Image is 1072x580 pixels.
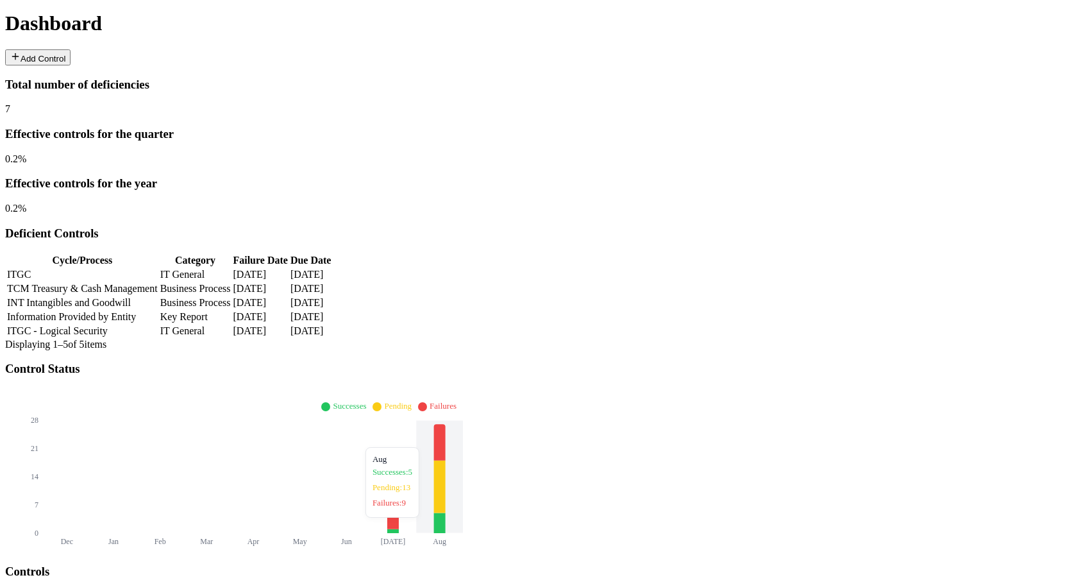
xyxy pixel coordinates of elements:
tspan: Jan [108,537,119,546]
td: [DATE] [290,282,332,295]
tspan: 7 [35,500,38,509]
td: IT General [160,325,231,337]
tspan: 14 [31,472,38,481]
td: [DATE] [232,311,288,323]
h3: Effective controls for the year [5,176,1067,191]
tspan: Aug [433,537,446,546]
span: 0.2 % [5,203,26,214]
tspan: Jun [341,537,352,546]
td: [DATE] [232,282,288,295]
h3: Effective controls for the quarter [5,127,1067,141]
td: [DATE] [232,325,288,337]
td: [DATE] [232,296,288,309]
h3: Total number of deficiencies [5,78,1067,92]
td: Information Provided by Entity [6,311,158,323]
h3: Deficient Controls [5,226,1067,241]
td: [DATE] [290,311,332,323]
th: Due Date [290,254,332,267]
td: IT General [160,268,231,281]
span: 7 [5,103,10,114]
td: [DATE] [290,296,332,309]
tspan: [DATE] [381,537,406,546]
h3: Controls [5,565,1067,579]
td: INT Intangibles and Goodwill [6,296,158,309]
td: Business Process [160,282,231,295]
span: Successes [333,401,366,411]
tspan: Dec [61,537,73,546]
tspan: 28 [31,416,38,425]
tspan: 21 [31,444,38,453]
span: Failures [430,401,456,411]
td: [DATE] [290,325,332,337]
td: [DATE] [290,268,332,281]
td: TCM Treasury & Cash Management [6,282,158,295]
td: Key Report [160,311,231,323]
tspan: Mar [200,537,213,546]
tspan: Apr [247,537,260,546]
tspan: 0 [35,529,38,538]
td: ITGC - Logical Security [6,325,158,337]
th: Failure Date [232,254,288,267]
tspan: Feb [155,537,166,546]
td: Business Process [160,296,231,309]
h3: Control Status [5,362,1067,376]
th: Category [160,254,231,267]
span: 0.2 % [5,153,26,164]
th: Cycle/Process [6,254,158,267]
tspan: May [293,537,307,546]
td: [DATE] [232,268,288,281]
h1: Dashboard [5,12,1067,35]
span: Pending [384,401,412,411]
span: Displaying 1– 5 of 5 items [5,339,106,350]
button: Add Control [5,49,71,65]
td: ITGC [6,268,158,281]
